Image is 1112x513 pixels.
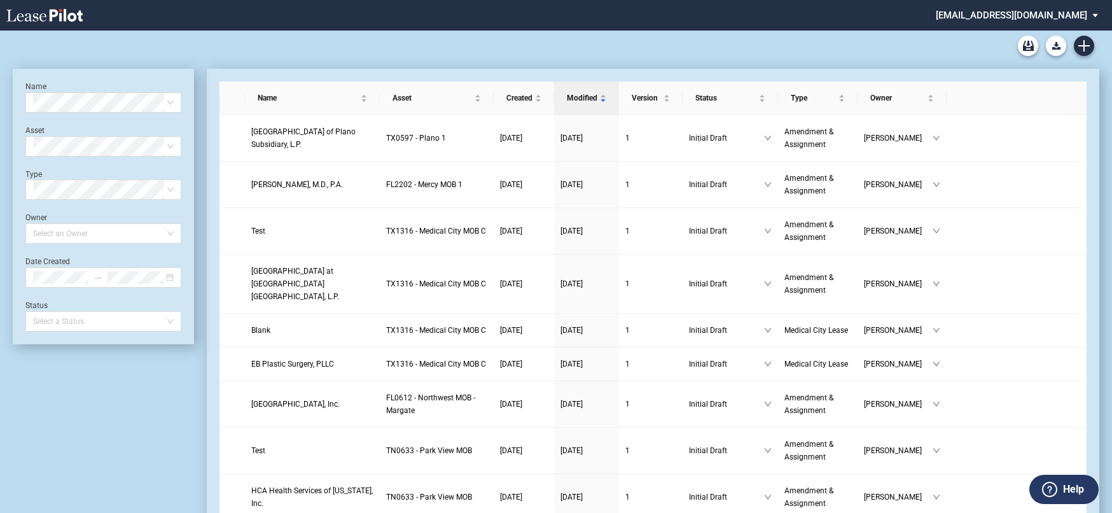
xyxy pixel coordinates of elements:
[764,327,772,334] span: down
[494,81,554,115] th: Created
[784,220,833,242] span: Amendment & Assignment
[864,444,933,457] span: [PERSON_NAME]
[500,324,548,337] a: [DATE]
[386,446,472,455] span: TN0633 - Park View MOB
[858,81,947,115] th: Owner
[500,358,548,370] a: [DATE]
[386,324,487,337] a: TX1316 - Medical City MOB C
[784,486,833,508] span: Amendment & Assignment
[933,227,940,235] span: down
[689,225,764,237] span: Initial Draft
[25,82,46,91] label: Name
[1018,36,1038,56] a: Archive
[500,360,522,369] span: [DATE]
[251,178,373,191] a: [PERSON_NAME], M.D., P.A.
[933,181,940,188] span: down
[689,358,764,370] span: Initial Draft
[784,358,851,370] a: Medical City Lease
[870,92,925,104] span: Owner
[251,326,270,335] span: Blank
[251,398,373,411] a: [GEOGRAPHIC_DATA], Inc.
[560,444,613,457] a: [DATE]
[386,326,486,335] span: TX1316 - Medical City MOB C
[1074,36,1094,56] a: Create new document
[778,81,858,115] th: Type
[864,278,933,290] span: [PERSON_NAME]
[380,81,494,115] th: Asset
[560,358,613,370] a: [DATE]
[560,178,613,191] a: [DATE]
[500,225,548,237] a: [DATE]
[560,493,583,502] span: [DATE]
[25,170,42,179] label: Type
[386,134,446,143] span: TX0597 - Plano 1
[393,92,472,104] span: Asset
[386,393,475,415] span: FL0612 - Northwest MOB - Margate
[245,81,380,115] th: Name
[567,92,597,104] span: Modified
[386,493,472,502] span: TN0633 - Park View MOB
[695,92,756,104] span: Status
[933,493,940,501] span: down
[560,400,583,409] span: [DATE]
[500,227,522,235] span: [DATE]
[625,225,676,237] a: 1
[500,278,548,290] a: [DATE]
[625,326,630,335] span: 1
[500,326,522,335] span: [DATE]
[25,213,47,222] label: Owner
[251,227,265,235] span: Test
[554,81,619,115] th: Modified
[500,400,522,409] span: [DATE]
[386,178,487,191] a: FL2202 - Mercy MOB 1
[933,400,940,408] span: down
[625,493,630,502] span: 1
[625,278,676,290] a: 1
[500,446,522,455] span: [DATE]
[1063,481,1084,498] label: Help
[560,227,583,235] span: [DATE]
[386,227,486,235] span: TX1316 - Medical City MOB C
[784,218,851,244] a: Amendment & Assignment
[560,446,583,455] span: [DATE]
[560,326,583,335] span: [DATE]
[864,358,933,370] span: [PERSON_NAME]
[560,225,613,237] a: [DATE]
[764,280,772,288] span: down
[784,360,848,369] span: Medical City Lease
[560,491,613,503] a: [DATE]
[625,358,676,370] a: 1
[625,227,630,235] span: 1
[386,132,487,144] a: TX0597 - Plano 1
[25,301,48,310] label: Status
[625,134,630,143] span: 1
[251,446,265,455] span: Test
[784,273,833,295] span: Amendment & Assignment
[784,326,848,335] span: Medical City Lease
[251,358,373,370] a: EB Plastic Surgery, PLLC
[560,279,583,288] span: [DATE]
[784,127,833,149] span: Amendment & Assignment
[864,225,933,237] span: [PERSON_NAME]
[251,225,373,237] a: Test
[625,178,676,191] a: 1
[784,391,851,417] a: Amendment & Assignment
[619,81,683,115] th: Version
[386,358,487,370] a: TX1316 - Medical City MOB C
[625,360,630,369] span: 1
[1046,36,1066,56] button: Download Blank Form
[560,132,613,144] a: [DATE]
[251,127,356,149] span: Columbia Medical Center of Plano Subsidiary, L.P.
[251,267,339,301] span: Columbia Hospital at Medical City Dallas Subsidiary, L.P.
[251,180,343,189] span: Rafael Barrial, M.D., P.A.
[625,446,630,455] span: 1
[764,360,772,368] span: down
[864,132,933,144] span: [PERSON_NAME]
[625,324,676,337] a: 1
[94,273,102,282] span: swap-right
[251,400,340,409] span: Northwest Medical Center, Inc.
[500,279,522,288] span: [DATE]
[632,92,661,104] span: Version
[683,81,778,115] th: Status
[764,400,772,408] span: down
